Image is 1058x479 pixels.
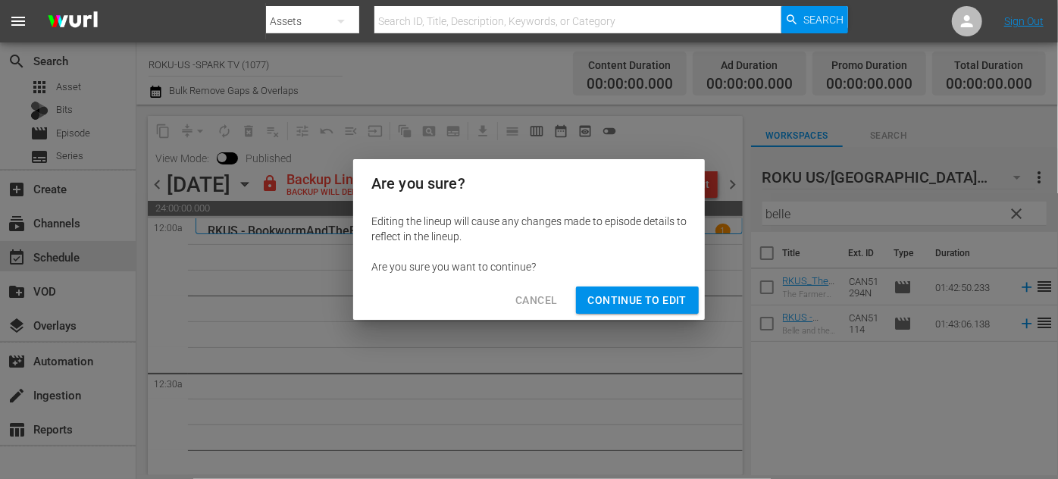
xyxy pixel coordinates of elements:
img: ans4CAIJ8jUAAAAAAAAAAAAAAAAAAAAAAAAgQb4GAAAAAAAAAAAAAAAAAAAAAAAAJMjXAAAAAAAAAAAAAAAAAAAAAAAAgAT5G... [36,4,109,39]
button: Continue to Edit [576,286,699,315]
span: Cancel [515,291,557,310]
button: Cancel [503,286,569,315]
span: Continue to Edit [588,291,687,310]
div: Are you sure you want to continue? [371,259,687,274]
a: Sign Out [1004,15,1044,27]
span: menu [9,12,27,30]
div: Editing the lineup will cause any changes made to episode details to reflect in the lineup. [371,214,687,244]
span: Search [803,6,844,33]
h2: Are you sure? [371,171,687,196]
